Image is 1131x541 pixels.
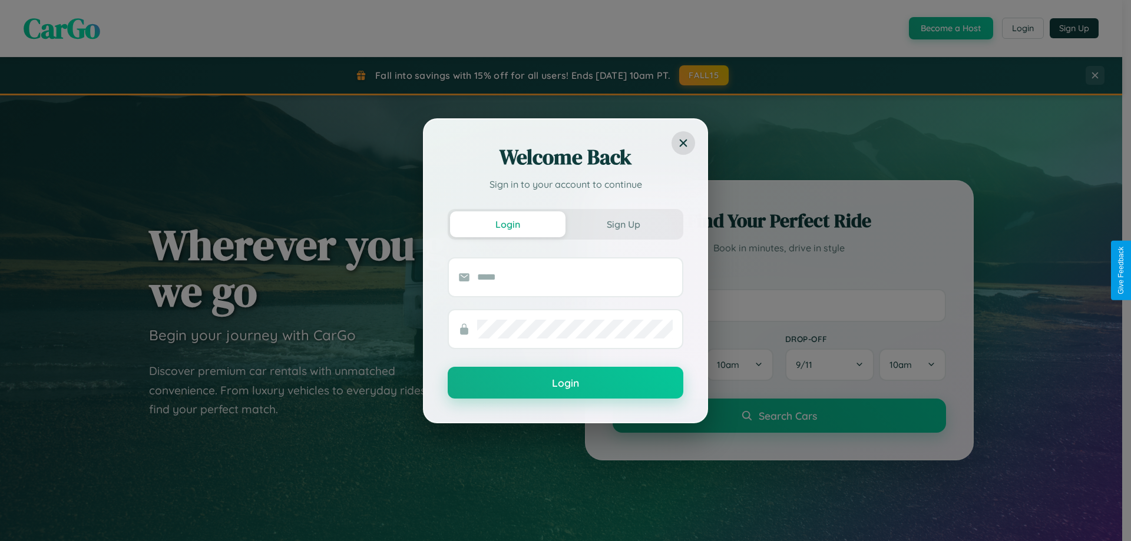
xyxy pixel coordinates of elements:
[1117,247,1125,294] div: Give Feedback
[448,143,683,171] h2: Welcome Back
[450,211,565,237] button: Login
[448,367,683,399] button: Login
[565,211,681,237] button: Sign Up
[448,177,683,191] p: Sign in to your account to continue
